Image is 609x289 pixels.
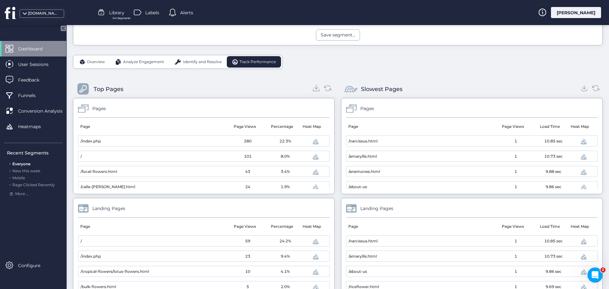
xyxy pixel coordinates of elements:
mat-header-cell: Page Views [494,118,531,135]
span: 9.86 sec [546,184,561,190]
mat-header-cell: Percentage [263,218,300,235]
span: 10.73 sec [544,154,563,160]
span: /about-us [349,184,367,190]
span: 10.85 sec [544,238,563,244]
span: 1 [514,269,517,275]
div: Pages [360,105,374,112]
div: [DOMAIN_NAME] [28,10,60,16]
span: Labels [145,9,159,16]
span: 1 [514,238,517,244]
mat-header-cell: Percentage [263,118,300,135]
span: Mobile [12,175,25,180]
span: /tropical-flowers/lotus-flowers.html [81,269,149,275]
span: 8.0% [281,154,290,160]
span: 9.4% [281,253,290,259]
span: 22.3% [279,138,291,144]
span: 24 [245,184,250,190]
span: 1 [514,154,517,160]
span: /index.php [81,253,101,259]
div: Slowest Pages [361,85,403,94]
span: 43 [245,169,250,175]
div: Save segment... [321,31,355,38]
span: Overview [87,59,105,65]
span: 1 [514,253,517,259]
span: /amaryllis.html [349,253,377,259]
span: Alerts [180,9,193,16]
span: Funnels [18,92,45,99]
span: 3.4% [281,169,290,175]
span: 2 [600,267,606,273]
mat-header-cell: Page [78,118,226,135]
mat-header-cell: Page Views [494,218,531,235]
span: 10.85 sec [544,138,563,144]
span: Everyone [12,161,30,166]
mat-header-cell: Heat Map [568,118,593,135]
mat-header-cell: Page Views [226,218,263,235]
span: 9.88 sec [546,169,561,175]
span: More ... [15,191,29,197]
div: Landing Pages [360,205,393,212]
span: /index.php [81,138,101,144]
span: 10 [245,269,250,275]
span: 23 [245,253,250,259]
span: 1 [514,184,517,190]
span: Heatmaps [18,123,50,130]
span: Analyze Engagement [123,59,164,65]
span: Library [109,9,124,16]
span: 4.1% [281,269,290,275]
mat-header-cell: Heat Map [300,218,325,235]
span: Track Performance [239,59,276,65]
mat-header-cell: Load Time [531,218,568,235]
div: Pages [92,105,106,112]
span: 1 [514,138,517,144]
span: /anemones.html [349,169,380,175]
mat-header-cell: Page [346,218,494,235]
span: For Segments [113,16,130,20]
span: 280 [244,138,252,144]
mat-header-cell: Page Views [226,118,263,135]
span: /amaryllis.html [349,154,377,160]
span: Dashboard [18,45,52,52]
span: Configure [18,262,50,269]
span: 1.9% [281,184,290,190]
span: /calla-[PERSON_NAME].html [81,184,135,190]
mat-header-cell: Heat Map [568,218,593,235]
span: /narcissus.html [349,238,377,244]
iframe: Intercom live chat [587,267,603,283]
span: Conversion Analysis [18,108,72,115]
div: Top Pages [94,85,123,94]
mat-header-cell: Page [346,118,494,135]
span: /about-us [349,269,367,275]
span: User Sessions [18,61,58,68]
span: /narcissus.html [349,138,377,144]
span: /focal-flowers.html [81,169,117,175]
mat-header-cell: Page [78,218,226,235]
div: Recent Segments [7,149,62,156]
span: Rage Clicked Recently [12,182,55,187]
span: New this week [12,168,40,173]
mat-header-cell: Load Time [531,118,568,135]
span: 59 [245,238,250,244]
span: 9.86 sec [546,269,561,275]
span: Identify and Resolve [183,59,222,65]
span: Feedback [18,76,49,83]
div: [PERSON_NAME] [551,7,601,18]
span: 24.2% [279,238,291,244]
div: Landing Pages [92,205,125,212]
span: / [81,238,82,244]
span: 10.73 sec [544,253,563,259]
span: / [81,154,82,160]
span: 1 [514,169,517,175]
span: 101 [244,154,252,160]
mat-header-cell: Heat Map [300,118,325,135]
